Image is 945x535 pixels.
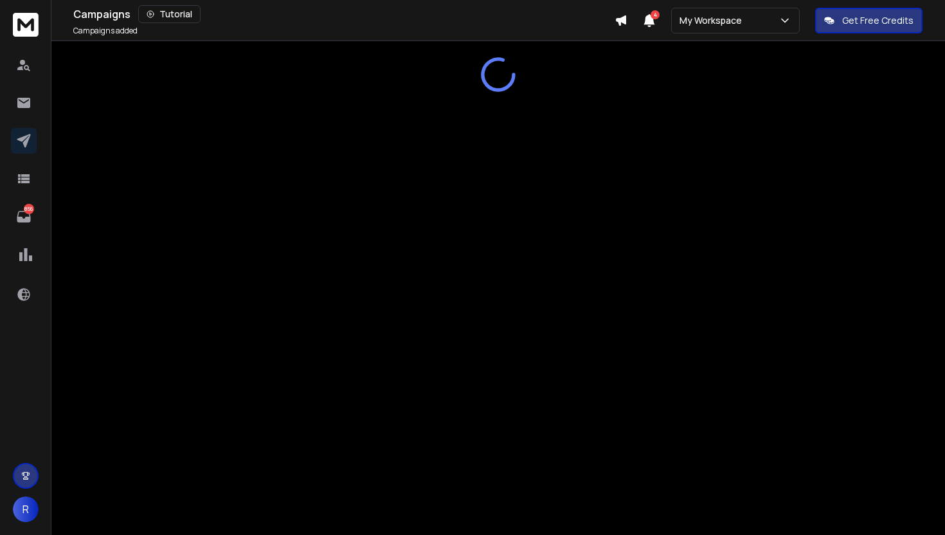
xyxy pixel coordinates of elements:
[842,14,914,27] p: Get Free Credits
[24,204,34,214] p: 856
[13,496,39,522] button: R
[73,26,138,36] p: Campaigns added
[815,8,923,33] button: Get Free Credits
[11,204,37,230] a: 856
[73,5,615,23] div: Campaigns
[138,5,201,23] button: Tutorial
[679,14,747,27] p: My Workspace
[651,10,660,19] span: 4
